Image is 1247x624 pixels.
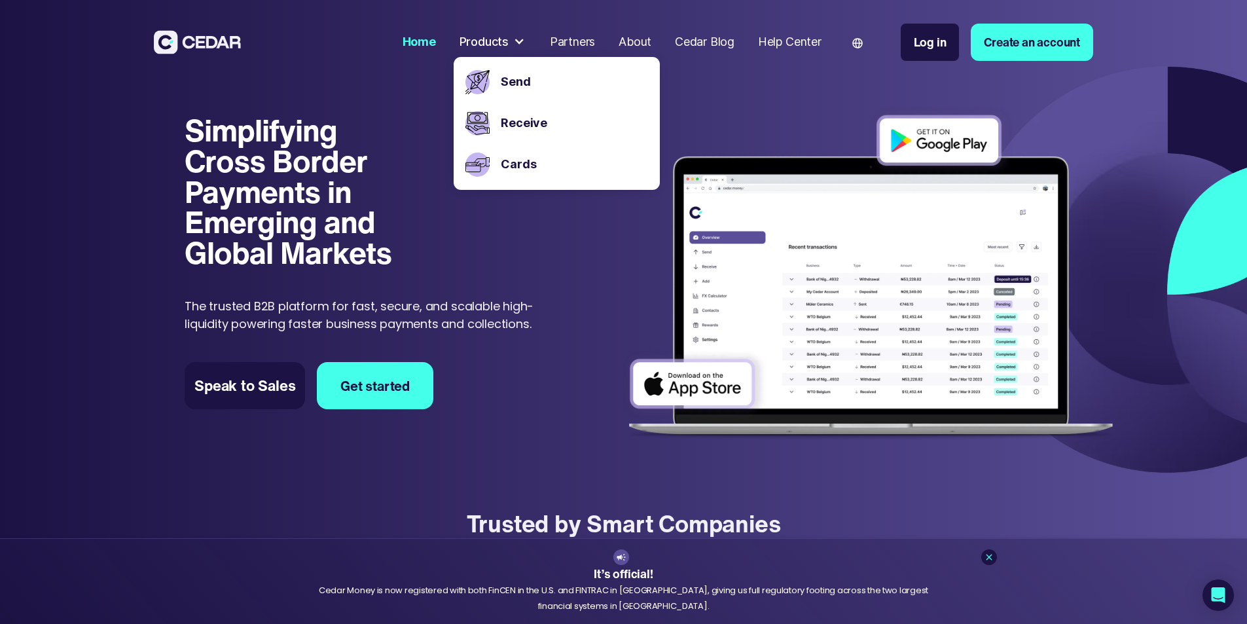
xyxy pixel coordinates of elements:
nav: Products [454,57,660,190]
h1: Simplifying Cross Border Payments in Emerging and Global Markets [185,115,409,268]
p: The trusted B2B platform for fast, secure, and scalable high-liquidity powering faster business p... [185,297,559,333]
a: Create an account [971,24,1093,61]
div: About [619,33,651,51]
a: Cedar Blog [669,27,740,58]
div: Partners [550,33,595,51]
div: Open Intercom Messenger [1202,579,1234,611]
div: Cedar Blog [675,33,734,51]
a: Cards [501,156,647,174]
div: Products [460,33,509,51]
a: Log in [901,24,960,61]
a: Help Center [752,27,827,58]
a: About [613,27,657,58]
a: Home [397,27,442,58]
div: Help Center [758,33,822,51]
a: Send [501,73,647,91]
a: Speak to Sales [185,362,305,409]
a: Partners [544,27,601,58]
div: Log in [914,33,947,51]
img: Dashboard of transactions [618,105,1124,450]
img: world icon [852,38,863,48]
div: Products [454,28,532,57]
a: Get started [317,362,433,409]
a: Receive [501,115,647,132]
div: Home [403,33,436,51]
